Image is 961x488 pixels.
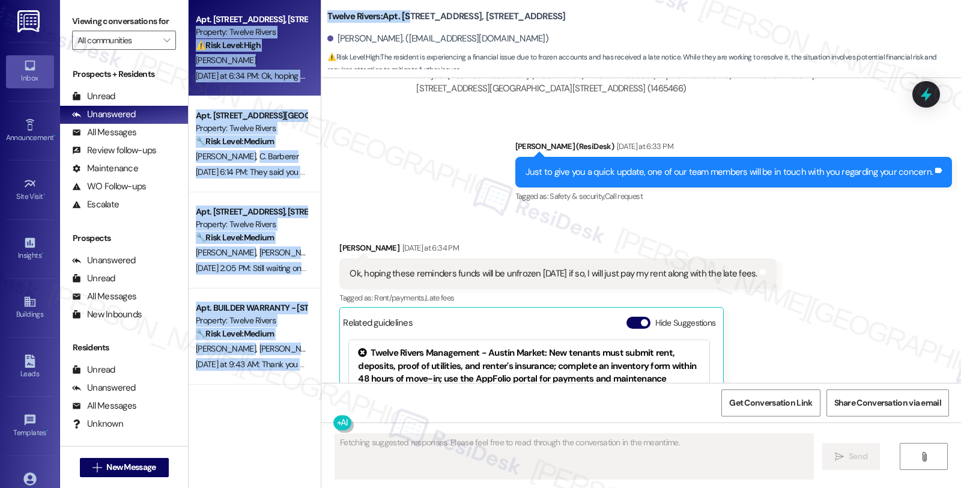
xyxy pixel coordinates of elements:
span: : The resident is experiencing a financial issue due to frozen accounts and has received a late n... [327,51,961,77]
div: Tagged as: [339,289,776,307]
button: Share Conversation via email [826,389,949,416]
div: Residents [60,341,188,354]
div: Unanswered [72,108,136,121]
i:  [92,463,102,472]
div: Unanswered [72,382,136,394]
button: Send [822,443,881,470]
span: Share Conversation via email [834,397,941,409]
div: Property: Twelve Rivers [196,122,307,135]
i:  [163,35,170,45]
span: Get Conversation Link [729,397,812,409]
div: All Messages [72,126,136,139]
div: [DATE] 2:05 PM: Still waiting on you guys to get this door weatherstripping addressed [196,263,491,273]
div: Unknown [72,418,123,430]
button: New Message [80,458,169,477]
span: • [41,249,43,258]
input: All communities [77,31,157,50]
div: [PERSON_NAME] [339,242,776,258]
a: Buildings [6,291,54,324]
div: WO Follow-ups [72,180,146,193]
div: Property: Twelve Rivers [196,26,307,38]
i:  [835,452,844,462]
span: • [46,427,48,435]
a: Templates • [6,410,54,442]
div: Unread [72,90,115,103]
div: Property: Twelve Rivers [196,218,307,231]
div: New Inbounds [72,308,142,321]
b: Twelve Rivers: Apt. [STREET_ADDRESS], [STREET_ADDRESS] [327,10,565,23]
textarea: Fetching suggested responses. Please feel free to read through the conversation in the meantime. [335,434,813,479]
a: Leads [6,351,54,383]
div: Apt. [STREET_ADDRESS][GEOGRAPHIC_DATA][PERSON_NAME][STREET_ADDRESS][PERSON_NAME] [196,109,307,122]
div: Unread [72,272,115,285]
img: ResiDesk Logo [17,10,42,32]
span: Late fees [425,293,454,303]
span: [PERSON_NAME] [259,343,323,354]
i:  [920,452,929,462]
button: Get Conversation Link [721,389,820,416]
div: Ok, hoping these reminders funds will be unfrozen [DATE] if so, I will just pay my rent along wit... [350,267,757,280]
label: Hide Suggestions [655,317,716,329]
label: Viewing conversations for [72,12,176,31]
a: Site Visit • [6,174,54,206]
div: [PERSON_NAME] (ResiDesk) [515,140,953,157]
div: All Messages [72,290,136,303]
div: Just to give you a quick update, one of our team members will be in touch with you regarding your... [526,166,933,178]
div: Apt. BUILDER WARRANTY - [STREET_ADDRESS][GEOGRAPHIC_DATA][STREET_ADDRESS] [196,302,307,314]
div: [DATE] at 9:43 AM: Thank you for your message. Our offices are currently closed, but we will cont... [196,359,933,370]
div: Unread [72,364,115,376]
strong: 🔧 Risk Level: Medium [196,328,274,339]
span: Send [849,450,867,463]
span: New Message [106,461,156,474]
span: • [53,132,55,140]
div: Review follow-ups [72,144,156,157]
div: Prospects [60,232,188,245]
a: Insights • [6,233,54,265]
div: Apt. [STREET_ADDRESS], [STREET_ADDRESS] [196,206,307,218]
strong: ⚠️ Risk Level: High [196,40,261,50]
div: Subject: [ResiDesk Escalation] (Medium risk) - Action Needed (Payment concerns) with Twelve River... [416,69,887,95]
div: Unanswered [72,254,136,267]
div: [PERSON_NAME]. ([EMAIL_ADDRESS][DOMAIN_NAME]) [327,32,548,45]
span: C. Barberer [259,151,299,162]
div: [DATE] at 6:34 PM [399,242,459,254]
div: Maintenance [72,162,138,175]
div: [DATE] 6:14 PM: They said you had it at the office [196,166,364,177]
span: [PERSON_NAME] [196,151,259,162]
div: [DATE] at 6:33 PM [614,140,673,153]
div: Tagged as: [515,188,953,205]
div: [DATE] at 6:34 PM: Ok, hoping these reminders funds will be unfrozen [DATE] if so, I will just pa... [196,70,635,81]
div: Property: Twelve Rivers [196,314,307,327]
div: Twelve Rivers Management - Austin Market: New tenants must submit rent, deposits, proof of utilit... [358,347,700,424]
a: Inbox [6,55,54,88]
strong: 🔧 Risk Level: Medium [196,136,274,147]
span: [PERSON_NAME] [196,55,256,66]
span: • [43,191,45,199]
span: [PERSON_NAME] [196,247,259,258]
div: Apt. [STREET_ADDRESS], [STREET_ADDRESS] [196,13,307,26]
span: [PERSON_NAME] [196,343,259,354]
strong: 🔧 Risk Level: Medium [196,232,274,243]
div: Escalate [72,198,119,211]
div: Prospects + Residents [60,68,188,81]
div: Related guidelines [343,317,413,334]
span: Rent/payments , [374,293,425,303]
span: [PERSON_NAME] [259,247,323,258]
span: Call request [605,191,643,201]
span: Safety & security , [550,191,604,201]
div: All Messages [72,400,136,412]
strong: ⚠️ Risk Level: High [327,52,379,62]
